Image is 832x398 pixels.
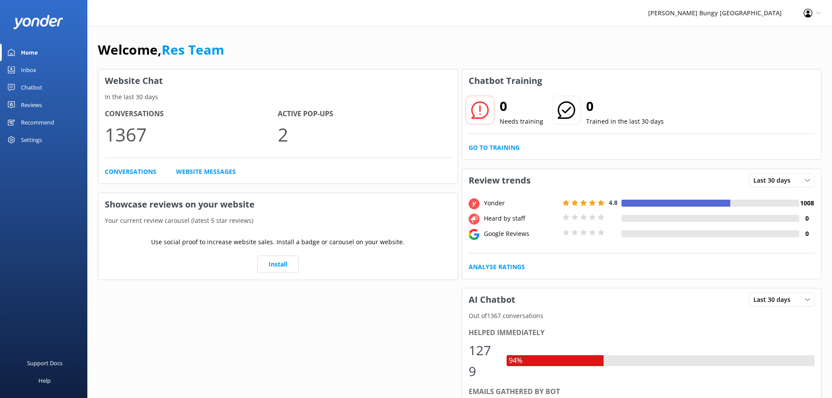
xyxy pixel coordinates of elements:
p: Out of 1367 conversations [462,311,822,321]
span: 4.8 [609,198,618,207]
h3: AI Chatbot [462,288,522,311]
h4: 0 [799,214,815,223]
div: Helped immediately [469,327,815,339]
h3: Website Chat [98,69,458,92]
span: Last 30 days [753,176,796,185]
p: In the last 30 days [98,92,458,102]
div: Inbox [21,61,36,79]
p: 1367 [105,120,278,149]
div: Yonder [482,198,560,208]
h4: Conversations [105,108,278,120]
div: Recommend [21,114,54,131]
a: Analyse Ratings [469,262,525,272]
div: Help [38,372,51,389]
a: Res Team [162,41,224,59]
h1: Welcome, [98,39,224,60]
span: Last 30 days [753,295,796,305]
div: Emails gathered by bot [469,386,815,398]
p: 2 [278,120,451,149]
a: Install [257,256,299,273]
h2: 0 [586,96,664,117]
p: Use social proof to increase website sales. Install a badge or carousel on your website. [151,237,404,247]
a: Website Messages [176,167,236,177]
h3: Review trends [462,169,537,192]
div: Settings [21,131,42,149]
p: Your current review carousel (latest 5 star reviews) [98,216,458,225]
div: Google Reviews [482,229,560,239]
h4: 0 [799,229,815,239]
div: Support Docs [27,354,62,372]
div: Heard by staff [482,214,560,223]
p: Trained in the last 30 days [586,117,664,126]
h2: 0 [500,96,543,117]
h4: 1008 [799,198,815,208]
p: Needs training [500,117,543,126]
h4: Active Pop-ups [278,108,451,120]
div: Chatbot [21,79,42,96]
a: Conversations [105,167,156,177]
div: 94% [507,355,525,367]
div: 1279 [469,340,498,382]
div: Home [21,44,38,61]
a: Go to Training [469,143,520,152]
div: Reviews [21,96,42,114]
img: yonder-white-logo.png [13,15,63,29]
h3: Chatbot Training [462,69,549,92]
h3: Showcase reviews on your website [98,193,458,216]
